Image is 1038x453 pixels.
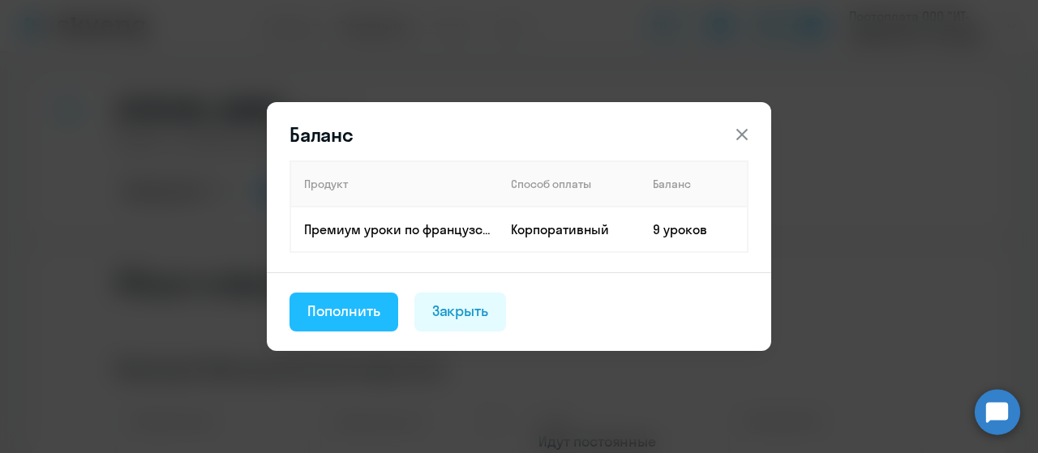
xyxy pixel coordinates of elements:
[307,301,380,322] div: Пополнить
[432,301,489,322] div: Закрыть
[414,293,507,331] button: Закрыть
[290,161,498,207] th: Продукт
[498,161,640,207] th: Способ оплаты
[640,207,748,252] td: 9 уроков
[290,293,398,331] button: Пополнить
[267,122,771,147] header: Баланс
[498,207,640,252] td: Корпоративный
[304,220,497,238] p: Премиум уроки по французскому языку для взрослых
[640,161,748,207] th: Баланс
